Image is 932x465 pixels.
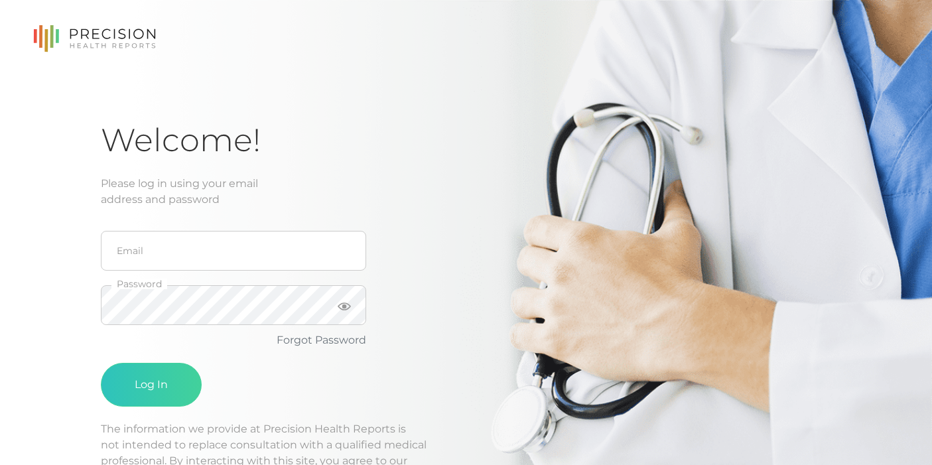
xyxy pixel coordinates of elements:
a: Forgot Password [277,334,366,346]
input: Email [101,231,366,271]
div: Please log in using your email address and password [101,176,831,208]
button: Log In [101,363,202,407]
h1: Welcome! [101,121,831,160]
